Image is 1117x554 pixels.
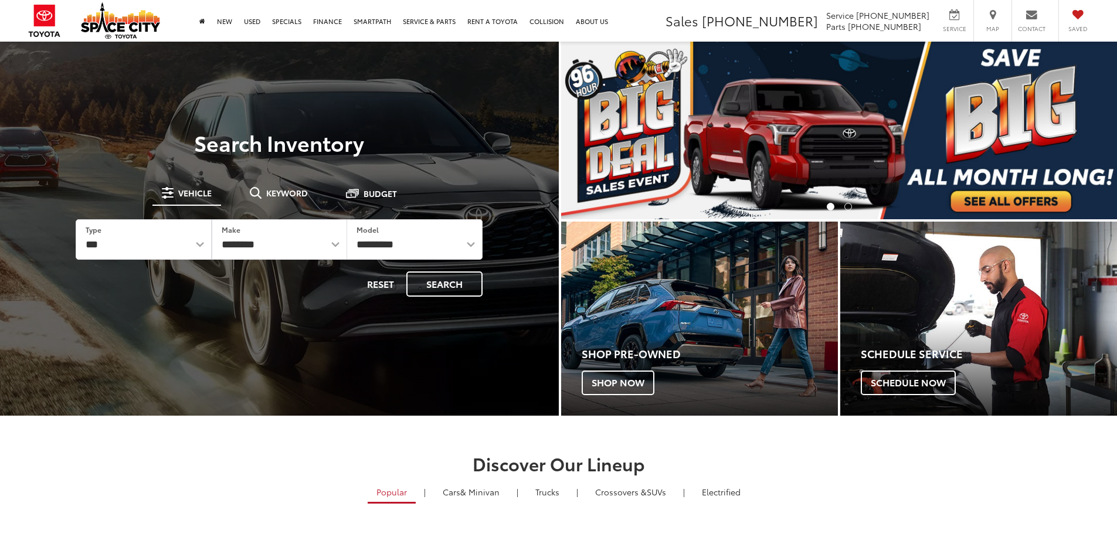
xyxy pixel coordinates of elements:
li: | [421,486,429,498]
span: [PHONE_NUMBER] [848,21,921,32]
li: Go to slide number 1. [827,203,834,210]
span: Contact [1018,25,1045,33]
span: Sales [666,11,698,30]
button: Click to view previous picture. [561,65,644,196]
span: [PHONE_NUMBER] [856,9,929,21]
li: | [680,486,688,498]
button: Search [406,271,483,297]
span: Shop Now [582,371,654,395]
span: Budget [364,189,397,198]
a: Cars [434,482,508,502]
button: Reset [357,271,404,297]
img: Space City Toyota [81,2,160,39]
span: Crossovers & [595,486,647,498]
button: Click to view next picture. [1034,65,1117,196]
label: Type [86,225,101,234]
label: Make [222,225,240,234]
h2: Discover Our Lineup [145,454,972,473]
a: Shop Pre-Owned Shop Now [561,222,838,416]
span: Keyword [266,189,308,197]
li: | [573,486,581,498]
a: SUVs [586,482,675,502]
a: Schedule Service Schedule Now [840,222,1117,416]
div: Toyota [561,222,838,416]
span: Service [826,9,854,21]
span: Schedule Now [861,371,956,395]
div: Toyota [840,222,1117,416]
span: [PHONE_NUMBER] [702,11,818,30]
a: Trucks [527,482,568,502]
a: Popular [368,482,416,504]
span: Saved [1065,25,1091,33]
h4: Schedule Service [861,348,1117,360]
span: Map [980,25,1006,33]
li: | [514,486,521,498]
span: Service [941,25,967,33]
a: Electrified [693,482,749,502]
span: Vehicle [178,189,212,197]
h4: Shop Pre-Owned [582,348,838,360]
span: Parts [826,21,846,32]
span: & Minivan [460,486,500,498]
label: Model [357,225,379,234]
h3: Search Inventory [49,131,510,154]
li: Go to slide number 2. [844,203,852,210]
